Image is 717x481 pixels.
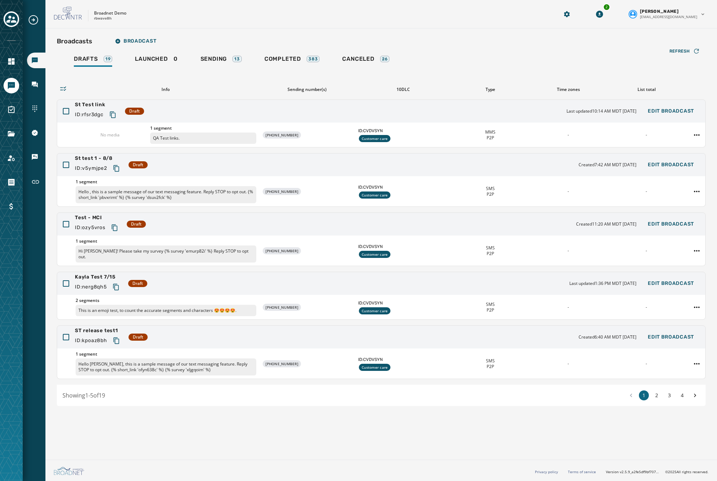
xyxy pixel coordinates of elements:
[359,191,390,199] div: Customer care
[626,6,708,22] button: User settings
[593,8,606,21] button: Download Menu
[648,334,694,340] span: Edit Broadcast
[262,87,352,92] div: Sending number(s)
[132,281,143,286] span: Draft
[532,189,604,194] div: -
[27,125,45,141] a: Navigate to 10DLC Registration
[115,38,156,44] span: Broadcast
[485,129,496,135] span: MMS
[487,364,494,369] span: P2P
[27,149,45,165] a: Navigate to Keywords & Responders
[358,87,449,92] div: 10DLC
[75,87,256,92] div: Info
[640,9,679,14] span: [PERSON_NAME]
[569,281,636,286] span: Last updated 1:36 PM MDT [DATE]
[129,108,140,114] span: Draft
[568,469,596,474] a: Terms of service
[263,360,301,367] div: [PHONE_NUMBER]
[640,14,697,20] span: [EMAIL_ADDRESS][DOMAIN_NAME]
[263,304,301,311] div: [PHONE_NUMBER]
[4,150,19,166] a: Navigate to Account
[57,36,92,46] h2: Broadcasts
[106,108,119,121] button: Copy text to clipboard
[532,132,604,138] div: -
[76,351,256,357] span: 1 segment
[603,4,610,11] div: 2
[28,14,45,26] button: Expand sub nav menu
[358,184,449,190] span: ID: CVDVSYN
[264,55,301,63] span: Completed
[487,307,494,313] span: P2P
[307,56,319,62] div: 383
[648,162,694,168] span: Edit Broadcast
[4,102,19,118] a: Navigate to Surveys
[359,251,390,258] div: Customer care
[110,334,123,347] button: Copy text to clipboard
[94,16,111,21] p: rbwave8h
[691,245,702,256] button: Test - MCI action menu
[579,162,636,168] span: Created 7:42 AM MDT [DATE]
[62,391,105,399] span: Showing 1 - 5 of 19
[380,56,390,62] div: 26
[648,281,694,286] span: Edit Broadcast
[610,361,683,367] div: -
[27,77,45,92] a: Navigate to Inbox
[532,87,605,92] div: Time zones
[487,191,494,197] span: P2P
[652,390,662,400] button: 2
[342,55,374,63] span: Canceled
[104,56,113,62] div: 19
[576,221,636,227] span: Created 11:20 AM MDT [DATE]
[75,337,107,344] span: ID: kpoaz8bh
[532,248,604,254] div: -
[639,390,649,400] button: 1
[263,188,301,195] div: [PHONE_NUMBER]
[133,334,143,340] span: Draft
[664,390,674,400] button: 3
[75,155,123,162] span: St test 1 - 8/8
[560,8,573,21] button: Manage global settings
[532,361,604,367] div: -
[75,274,122,281] span: Kayla Test 7/15
[232,56,242,62] div: 13
[486,358,495,364] span: SMS
[487,251,494,256] span: P2P
[487,135,494,141] span: P2P
[76,179,256,185] span: 1 segment
[75,224,105,231] span: ID: ozy5vros
[359,364,390,371] div: Customer care
[263,247,301,254] div: [PHONE_NUMBER]
[4,78,19,93] a: Navigate to Messaging
[358,300,449,306] span: ID: CVDVSYN
[110,281,122,293] button: Copy text to clipboard
[108,221,121,234] button: Copy text to clipboard
[648,221,694,227] span: Edit Broadcast
[150,133,256,144] p: QA Test links.
[4,54,19,69] a: Navigate to Home
[135,55,168,63] span: Launched
[75,214,121,221] span: Test - MCI
[4,174,19,190] a: Navigate to Orders
[606,469,659,475] span: Version
[76,245,256,263] p: Hi [PERSON_NAME]! Please take my survey {% survey 'emurp82i' %} Reply STOP to opt out.
[669,48,690,54] span: Refresh
[75,165,107,172] span: ID: v5ymjpe2
[4,199,19,214] a: Navigate to Billing
[75,283,107,291] span: ID: nerg8qh5
[75,111,104,118] span: ID: rfsr3dgc
[110,162,123,175] button: Copy text to clipboard
[691,129,702,141] button: St Test link action menu
[358,357,449,362] span: ID: CVDVSYN
[532,304,604,310] div: -
[27,173,45,190] a: Navigate to Short Links
[201,55,227,63] span: Sending
[100,132,120,138] p: No media
[4,11,19,27] button: Toggle account select drawer
[579,334,636,340] span: Created 6:40 AM MDT [DATE]
[486,245,495,251] span: SMS
[567,108,636,114] span: Last updated 10:14 AM MDT [DATE]
[358,128,449,134] span: ID: CVDVSYN
[665,469,708,474] span: © 2025 All rights reserved.
[358,244,449,249] span: ID: CVDVSYN
[75,327,123,334] span: ST release test1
